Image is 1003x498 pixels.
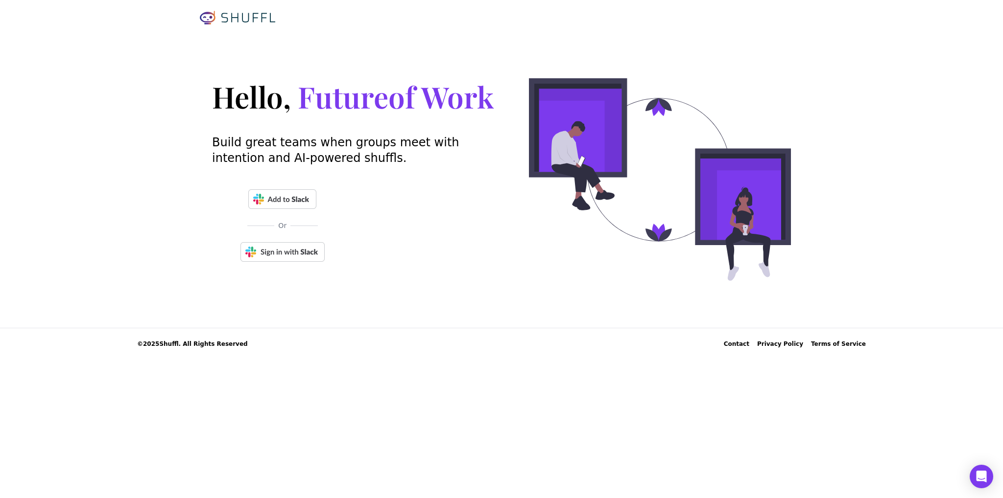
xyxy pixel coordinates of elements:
[137,340,248,348] span: © 2025 Shuffl. All Rights Reserved
[970,465,993,488] div: Open Intercom Messenger
[212,135,463,166] p: Build great teams when groups meet with intention and AI-powered shuffls.
[274,221,290,230] span: Or
[757,340,803,348] a: Privacy Policy
[200,10,281,25] a: Shuffl
[388,77,494,116] span: of Work
[724,340,749,348] div: Contact
[212,78,494,115] h1: Hello,
[298,77,494,116] span: Future
[811,340,866,348] a: Terms of Service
